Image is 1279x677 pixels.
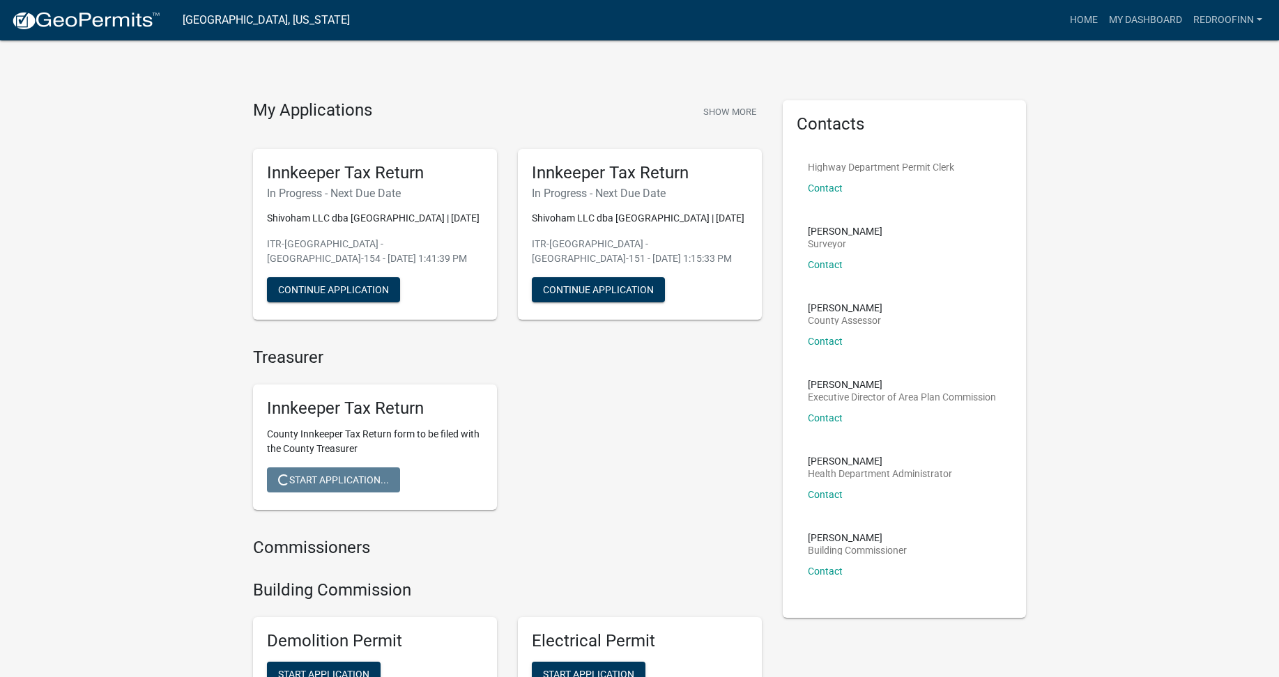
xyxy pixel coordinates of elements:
p: Surveyor [808,239,882,249]
a: Home [1064,7,1103,33]
button: Start Application... [267,467,400,492]
h5: Demolition Permit [267,631,483,651]
h4: Commissioners [253,538,762,558]
h5: Contacts [797,114,1013,134]
p: County Assessor [808,316,882,325]
p: [PERSON_NAME] [808,533,907,543]
h5: Electrical Permit [532,631,748,651]
p: ITR-[GEOGRAPHIC_DATA] - [GEOGRAPHIC_DATA]-151 - [DATE] 1:15:33 PM [532,237,748,266]
p: [PERSON_NAME] [808,456,952,466]
h6: In Progress - Next Due Date [267,187,483,200]
p: Executive Director of Area Plan Commission [808,392,996,402]
h4: Treasurer [253,348,762,368]
p: [PERSON_NAME] [808,226,882,236]
button: Continue Application [267,277,400,302]
button: Continue Application [532,277,665,302]
h5: Innkeeper Tax Return [267,163,483,183]
a: Contact [808,489,843,500]
h5: Innkeeper Tax Return [267,398,483,419]
h4: My Applications [253,100,372,121]
p: Shivoham LLC dba [GEOGRAPHIC_DATA] | [DATE] [267,211,483,226]
a: Contact [808,182,843,194]
a: [GEOGRAPHIC_DATA], [US_STATE] [183,8,350,32]
p: Building Commissioner [808,545,907,555]
a: Contact [808,259,843,270]
a: redroofinn [1188,7,1268,33]
h5: Innkeeper Tax Return [532,163,748,183]
p: ITR-[GEOGRAPHIC_DATA] - [GEOGRAPHIC_DATA]-154 - [DATE] 1:41:39 PM [267,237,483,266]
p: [PERSON_NAME] [808,303,882,313]
a: My Dashboard [1103,7,1188,33]
p: Health Department Administrator [808,469,952,478]
a: Contact [808,566,843,577]
span: Start Application... [278,474,389,485]
p: Shivoham LLC dba [GEOGRAPHIC_DATA] | [DATE] [532,211,748,226]
a: Contact [808,336,843,347]
p: County Innkeeper Tax Return form to be filed with the County Treasurer [267,427,483,456]
h6: In Progress - Next Due Date [532,187,748,200]
button: Show More [698,100,762,123]
p: [PERSON_NAME] [808,380,996,389]
p: Highway Department Permit Clerk [808,162,954,172]
a: Contact [808,412,843,423]
h4: Building Commission [253,580,762,600]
